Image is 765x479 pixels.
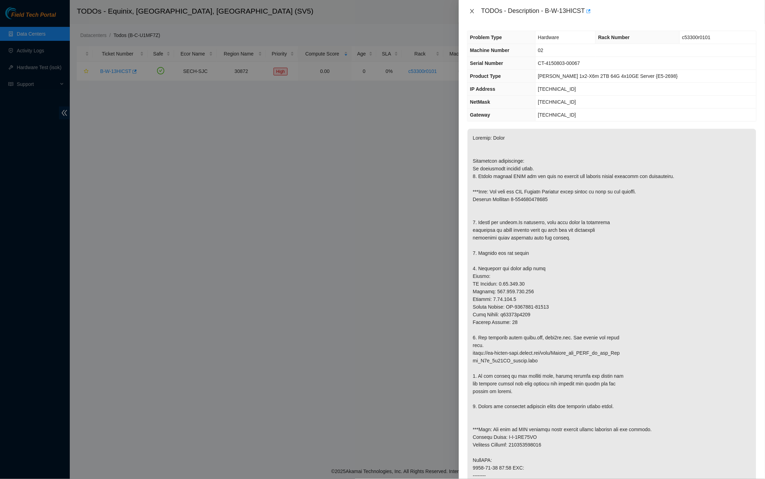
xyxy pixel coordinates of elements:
[467,8,477,15] button: Close
[470,35,502,40] span: Problem Type
[481,6,757,17] div: TODOs - Description - B-W-13HICST
[538,60,580,66] span: CT-4150803-00067
[538,47,544,53] span: 02
[470,112,490,118] span: Gateway
[469,8,475,14] span: close
[470,99,490,105] span: NetMask
[538,86,576,92] span: [TECHNICAL_ID]
[470,73,501,79] span: Product Type
[538,99,576,105] span: [TECHNICAL_ID]
[538,112,576,118] span: [TECHNICAL_ID]
[682,35,711,40] span: c53300r0101
[598,35,630,40] span: Rack Number
[470,86,495,92] span: IP Address
[538,35,559,40] span: Hardware
[470,47,510,53] span: Machine Number
[470,60,503,66] span: Serial Number
[538,73,678,79] span: [PERSON_NAME] 1x2-X6m 2TB 64G 4x10GE Server {E5-2698}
